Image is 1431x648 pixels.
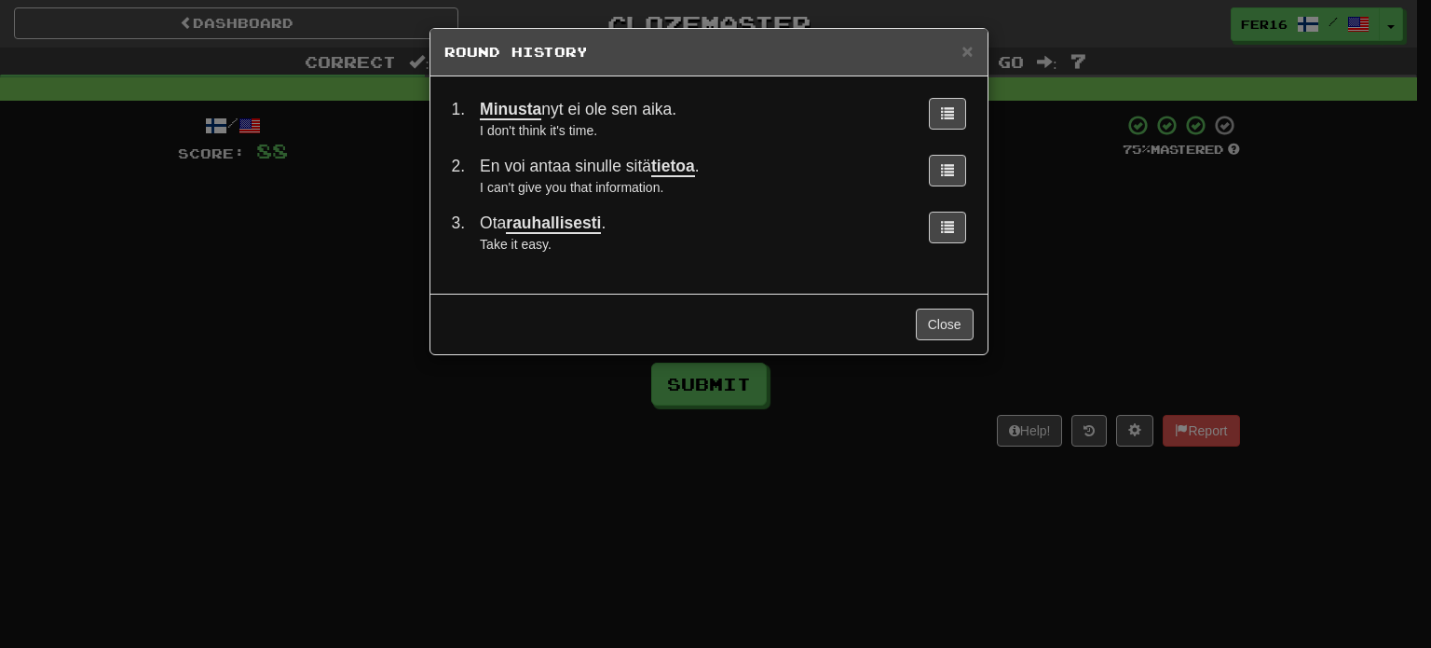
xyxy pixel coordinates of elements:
td: 1 . [444,90,473,147]
span: × [961,40,973,62]
u: tietoa [651,157,695,177]
div: I don't think it's time. [480,121,906,140]
span: En voi antaa sinulle sitä . [480,157,699,177]
td: 2 . [444,147,473,204]
button: Close [916,309,974,340]
div: Take it easy. [480,235,906,254]
div: I can't give you that information. [480,178,906,197]
button: Close [961,41,973,61]
span: Ota . [480,214,606,234]
span: nyt ei ole sen aika. [480,100,676,120]
u: Minusta [480,100,541,120]
td: 3 . [444,204,473,261]
h5: Round History [444,43,974,62]
u: rauhallisesti [506,214,601,234]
